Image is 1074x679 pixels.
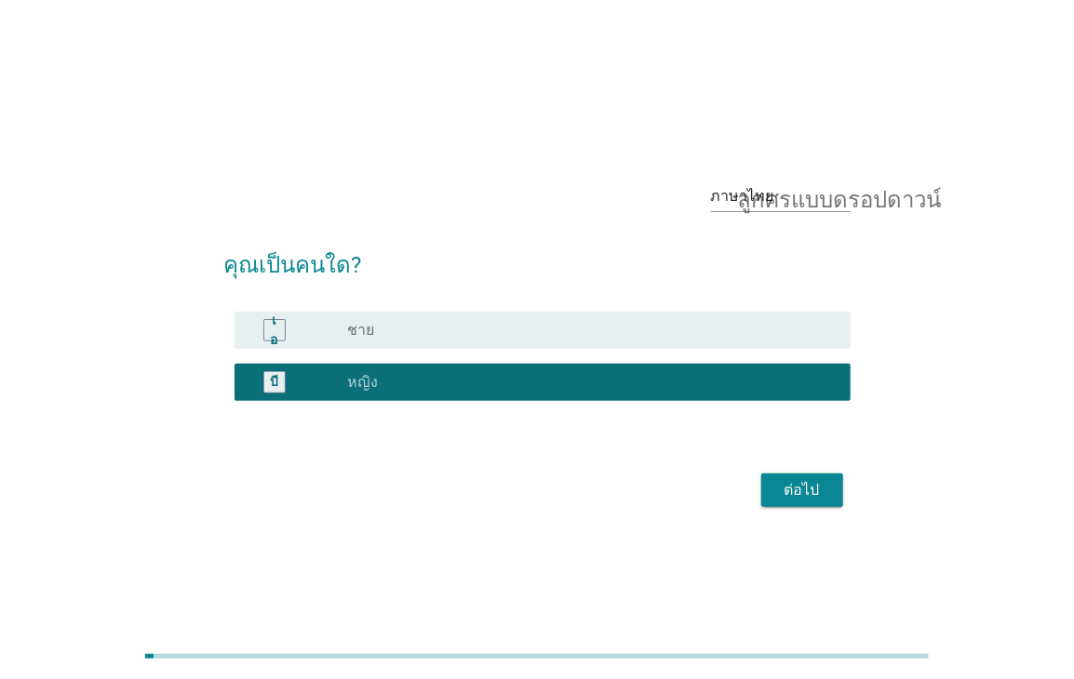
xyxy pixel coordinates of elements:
[271,313,278,347] font: เอ
[711,187,774,205] font: ภาษาไทย
[270,375,278,390] font: บี
[737,185,941,207] font: ลูกศรแบบดรอปดาวน์
[761,473,843,507] button: ต่อไป
[785,481,820,499] font: ต่อไป
[347,321,374,339] font: ชาย
[347,373,378,391] font: หญิง
[223,252,361,278] font: คุณเป็นคนใด?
